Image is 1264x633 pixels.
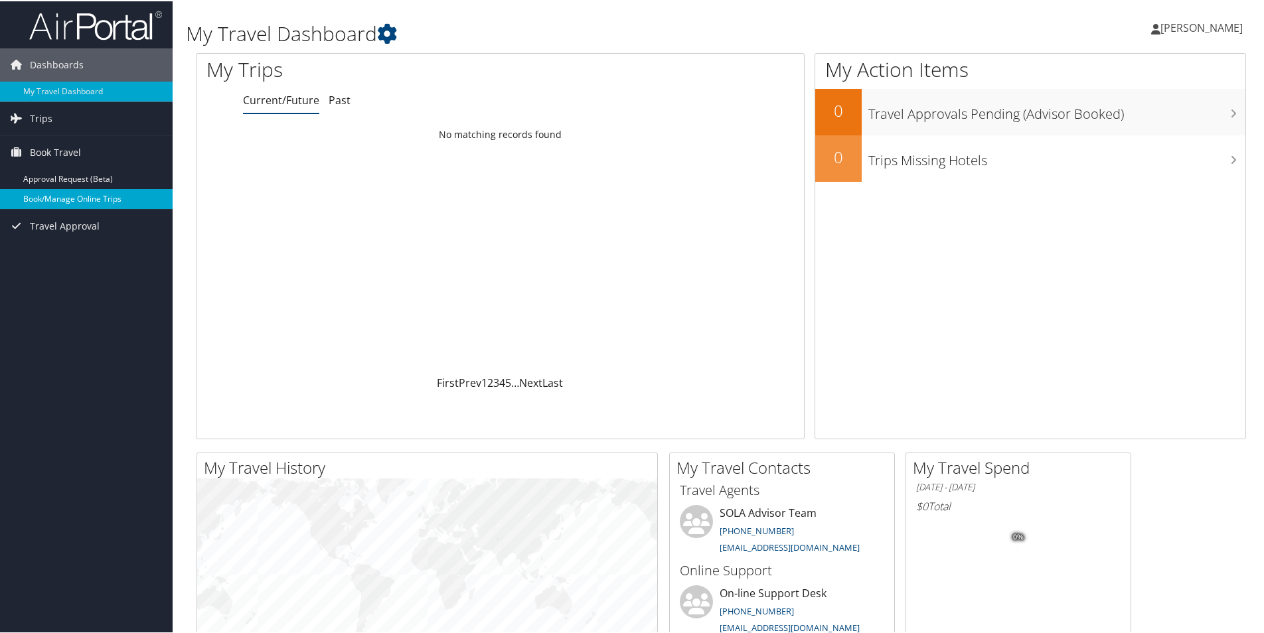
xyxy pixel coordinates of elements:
a: [EMAIL_ADDRESS][DOMAIN_NAME] [720,540,860,552]
li: SOLA Advisor Team [673,504,891,558]
a: 4 [499,374,505,389]
h3: Trips Missing Hotels [868,143,1245,169]
h2: 0 [815,145,862,167]
a: Current/Future [243,92,319,106]
h6: Total [916,498,1121,512]
img: airportal-logo.png [29,9,162,40]
h1: My Action Items [815,54,1245,82]
h6: [DATE] - [DATE] [916,480,1121,492]
h2: My Travel History [204,455,657,478]
a: [PHONE_NUMBER] [720,604,794,616]
a: 0Travel Approvals Pending (Advisor Booked) [815,88,1245,134]
a: 1 [481,374,487,389]
td: No matching records found [197,121,804,145]
a: [PHONE_NUMBER] [720,524,794,535]
h2: My Travel Contacts [676,455,894,478]
a: First [437,374,459,389]
span: $0 [916,498,928,512]
h3: Travel Approvals Pending (Advisor Booked) [868,97,1245,122]
tspan: 0% [1013,532,1024,540]
a: [EMAIL_ADDRESS][DOMAIN_NAME] [720,620,860,632]
span: Dashboards [30,47,84,80]
a: Prev [459,374,481,389]
a: 2 [487,374,493,389]
h3: Travel Agents [680,480,884,498]
a: Next [519,374,542,389]
a: 0Trips Missing Hotels [815,134,1245,180]
span: Travel Approval [30,208,100,242]
a: Last [542,374,563,389]
span: [PERSON_NAME] [1160,19,1243,34]
h2: My Travel Spend [913,455,1131,478]
a: Past [329,92,351,106]
span: Book Travel [30,135,81,168]
span: Trips [30,101,52,134]
h1: My Travel Dashboard [186,19,900,46]
span: … [511,374,519,389]
h2: 0 [815,98,862,121]
h3: Online Support [680,560,884,579]
a: 3 [493,374,499,389]
a: 5 [505,374,511,389]
h1: My Trips [206,54,541,82]
a: [PERSON_NAME] [1151,7,1256,46]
